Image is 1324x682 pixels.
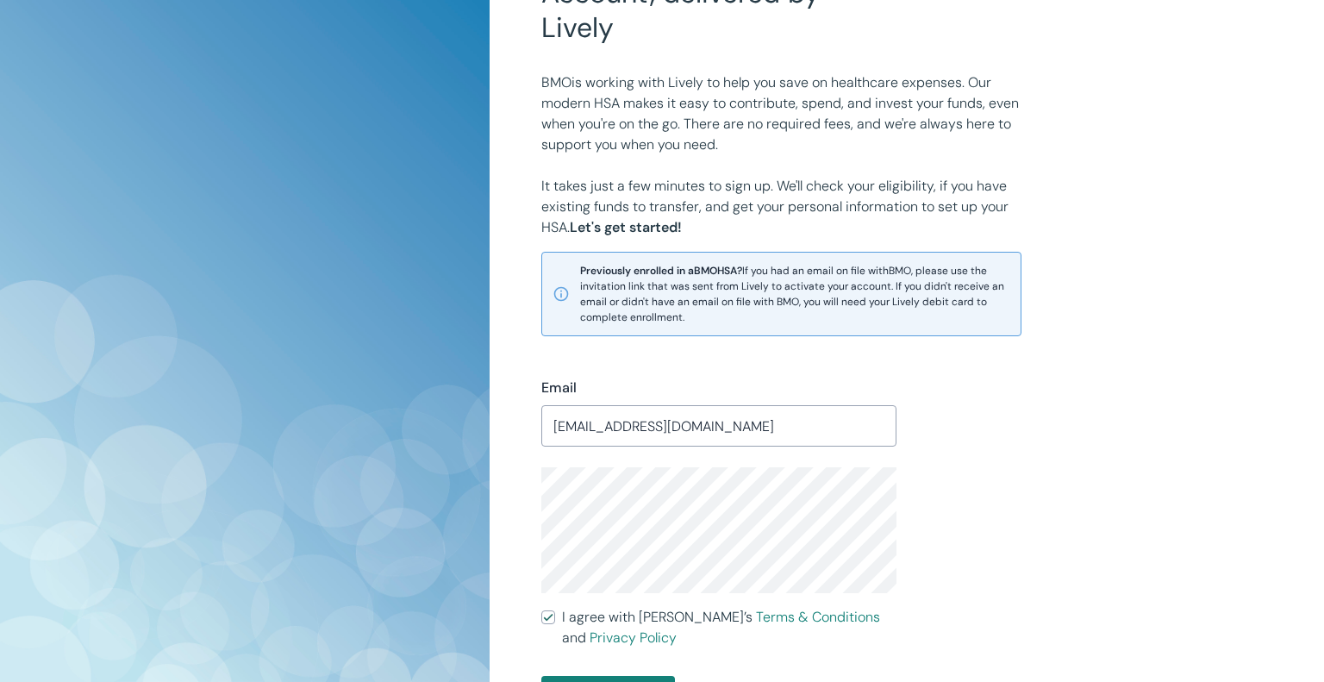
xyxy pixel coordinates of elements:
[580,264,742,278] strong: Previously enrolled in a BMO HSA?
[541,72,1021,155] p: BMO is working with Lively to help you save on healthcare expenses. Our modern HSA makes it easy ...
[570,218,682,236] strong: Let's get started!
[562,607,896,648] span: I agree with [PERSON_NAME]’s and
[541,176,1021,238] p: It takes just a few minutes to sign up. We'll check your eligibility, if you have existing funds ...
[580,263,1010,325] span: If you had an email on file with BMO , please use the invitation link that was sent from Lively t...
[541,378,577,398] label: Email
[590,629,677,647] a: Privacy Policy
[756,608,880,626] a: Terms & Conditions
